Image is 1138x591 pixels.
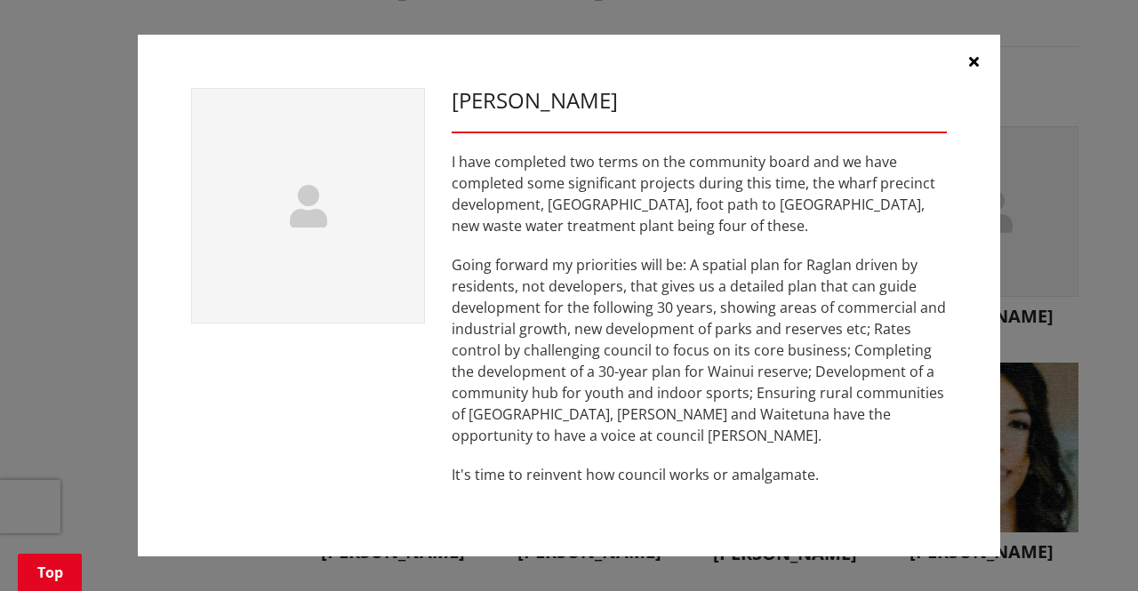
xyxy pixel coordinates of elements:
[18,554,82,591] a: Top
[452,151,947,236] p: I have completed two terms on the community board and we have completed some significant projects...
[452,88,947,114] h3: [PERSON_NAME]
[452,464,947,485] p: It's time to reinvent how council works or amalgamate.
[1056,516,1120,580] iframe: Messenger Launcher
[452,254,947,446] p: Going forward my priorities will be: A spatial plan for Raglan driven by residents, not developer...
